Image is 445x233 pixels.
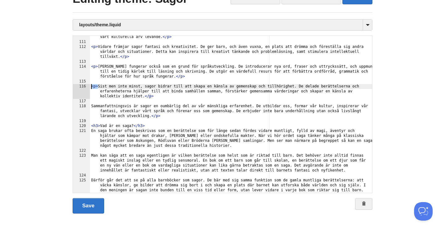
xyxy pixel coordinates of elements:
[73,44,90,59] div: 112
[73,153,90,173] div: 123
[73,79,90,84] div: 115
[73,64,90,79] div: 114
[73,19,372,30] a: layouts/theme.liquid
[73,173,90,178] div: 124
[73,124,90,129] div: 120
[73,178,90,193] div: 125
[73,40,90,44] div: 111
[73,99,90,104] div: 117
[73,104,90,119] div: 118
[73,84,90,99] div: 116
[414,202,433,221] iframe: Help Scout Beacon - Open
[73,59,90,64] div: 113
[73,198,104,214] a: Save
[73,148,90,153] div: 122
[73,119,90,124] div: 119
[73,129,90,148] div: 121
